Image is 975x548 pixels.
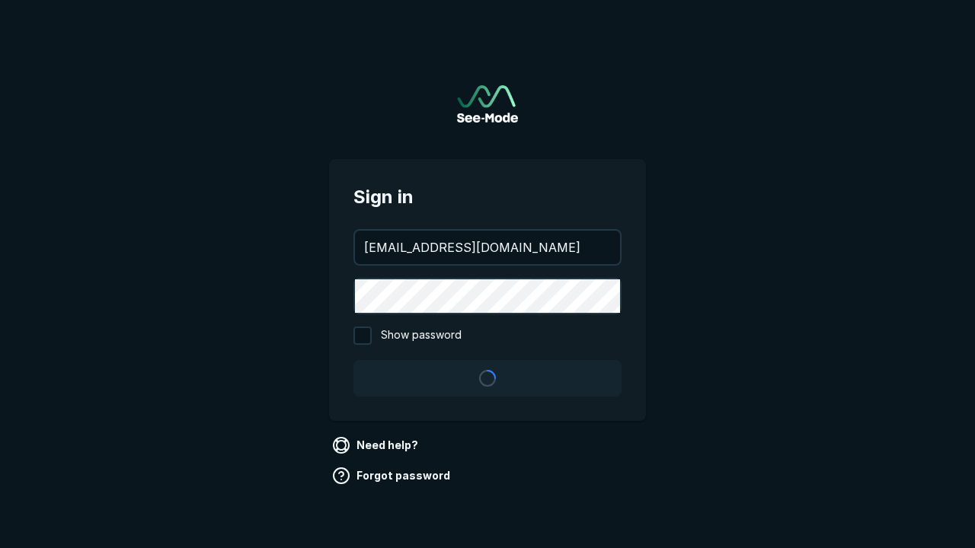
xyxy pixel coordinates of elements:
span: Show password [381,327,462,345]
a: Forgot password [329,464,456,488]
img: See-Mode Logo [457,85,518,123]
span: Sign in [353,183,622,211]
input: your@email.com [355,231,620,264]
a: Go to sign in [457,85,518,123]
a: Need help? [329,433,424,457]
